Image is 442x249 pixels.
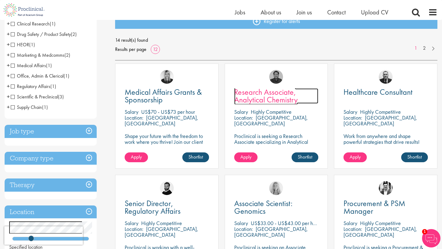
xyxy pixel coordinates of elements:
[11,52,64,58] span: Marketing & Medcomms
[125,88,209,104] a: Medical Affairs Grants & Sponsorship
[234,114,308,127] p: [GEOGRAPHIC_DATA], [GEOGRAPHIC_DATA]
[343,108,357,115] span: Salary
[401,152,428,162] a: Shortlist
[422,229,440,247] img: Chatbot
[261,8,281,16] a: About us
[240,154,251,160] span: Apply
[360,108,401,115] p: Highly Competitive
[11,62,52,69] span: Medical Affairs
[234,225,308,238] p: [GEOGRAPHIC_DATA], [GEOGRAPHIC_DATA]
[125,225,198,238] p: [GEOGRAPHIC_DATA], [GEOGRAPHIC_DATA]
[420,45,429,52] a: 2
[46,62,52,69] span: (1)
[125,108,138,115] span: Salary
[125,114,198,127] p: [GEOGRAPHIC_DATA], [GEOGRAPHIC_DATA]
[5,152,97,165] h3: Company type
[327,8,346,16] a: Contact
[343,114,417,127] p: [GEOGRAPHIC_DATA], [GEOGRAPHIC_DATA]
[11,83,50,90] span: Regulatory Affairs
[7,82,10,91] span: +
[5,178,97,192] h3: Therapy
[234,152,258,162] a: Apply
[11,104,42,110] span: Supply Chain
[160,70,174,84] img: Janelle Jones
[234,225,253,232] span: Location:
[379,70,393,84] img: Jakub Hanas
[11,31,71,37] span: Drug Safety / Product Safety
[343,200,428,215] a: Procurement & PSM Manager
[125,200,209,215] a: Senior Director, Regulatory Affairs
[422,229,427,234] span: 1
[131,154,142,160] span: Apply
[379,181,393,195] img: Edward Little
[11,21,50,27] span: Clinical Research
[234,200,319,215] a: Associate Scientist: Genomics
[7,92,10,101] span: +
[11,52,70,58] span: Marketing & Medcomms
[11,31,77,37] span: Drug Safety / Product Safety
[125,152,148,162] a: Apply
[343,88,428,96] a: Healthcare Consultant
[343,114,362,121] span: Location:
[58,94,64,100] span: (3)
[343,198,405,216] span: Procurement & PSM Manager
[234,108,248,115] span: Salary
[234,198,293,216] span: Associate Scientist: Genomics
[5,125,97,138] h3: Job type
[4,226,83,245] iframe: reCAPTCHA
[11,41,29,48] span: HEOR
[269,181,283,195] img: Shannon Briggs
[29,41,35,48] span: (1)
[11,94,58,100] span: Scientific & Preclinical
[141,220,182,227] p: Highly Competitive
[71,31,77,37] span: (2)
[160,181,174,195] img: Nick Walker
[125,198,180,216] span: Senior Director, Regulatory Affairs
[50,21,56,27] span: (1)
[115,45,146,54] span: Results per page
[411,45,420,52] a: 1
[343,133,428,156] p: Work from anywhere and shape powerful strategies that drive results! Enjoy the freedom of remote ...
[7,71,10,80] span: +
[343,220,357,227] span: Salary
[361,8,388,16] a: Upload CV
[234,87,298,105] span: Research Associate, Analytical Chemistry
[7,50,10,59] span: +
[343,87,413,97] span: Healthcare Consultant
[292,152,318,162] a: Shortlist
[234,88,319,104] a: Research Associate, Analytical Chemistry
[269,70,283,84] img: Mike Raletz
[5,205,97,219] h3: Location
[7,40,10,49] span: +
[350,154,361,160] span: Apply
[234,220,248,227] span: Salary
[141,108,195,115] p: US$70 - US$73 per hour
[11,73,69,79] span: Office, Admin & Clerical
[11,94,64,100] span: Scientific & Preclinical
[7,19,10,28] span: +
[42,104,48,110] span: (1)
[7,102,10,112] span: +
[64,52,70,58] span: (2)
[297,8,312,16] a: Join us
[125,114,143,121] span: Location:
[125,225,143,232] span: Location:
[235,8,245,16] a: Jobs
[115,36,437,45] span: 14 result(s) found
[360,220,401,227] p: Highly Competitive
[234,133,319,162] p: Proclinical is seeking a Research Associate specializing in Analytical Chemistry for a contract r...
[125,133,209,156] p: Shape your future with the freedom to work where you thrive! Join our client with this fully remo...
[343,225,362,232] span: Location:
[234,114,253,121] span: Location:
